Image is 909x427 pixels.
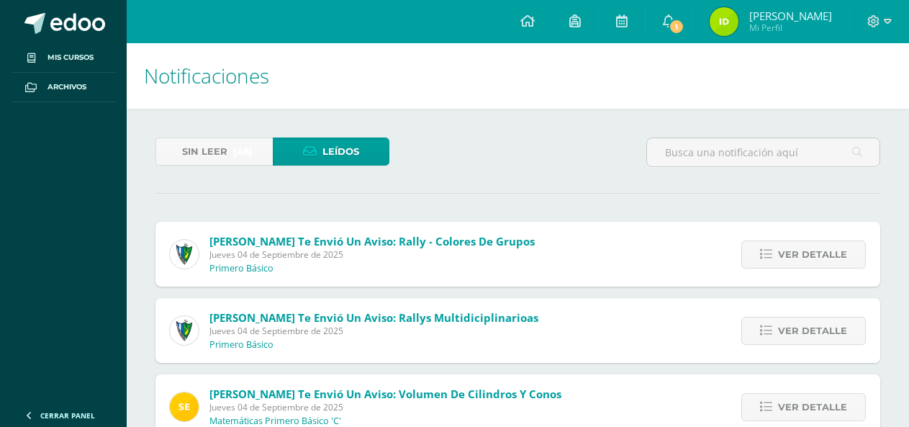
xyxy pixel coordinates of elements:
[170,392,199,421] img: 03c2987289e60ca238394da5f82a525a.png
[273,138,390,166] a: Leídos
[209,310,538,325] span: [PERSON_NAME] te envió un aviso: Rallys multidiciplinarioas
[647,138,879,166] input: Busca una notificación aquí
[669,19,684,35] span: 1
[778,394,847,421] span: Ver detalle
[209,234,535,248] span: [PERSON_NAME] te envió un aviso: Rally - Colores de grupos
[12,73,115,102] a: Archivos
[778,241,847,268] span: Ver detalle
[749,9,832,23] span: [PERSON_NAME]
[155,138,273,166] a: Sin leer(46)
[209,248,535,261] span: Jueves 04 de Septiembre de 2025
[710,7,738,36] img: 373a557f38a0f3a1dba7f4f3516949e0.png
[182,138,227,165] span: Sin leer
[48,81,86,93] span: Archivos
[209,339,273,351] p: Primero Básico
[12,43,115,73] a: Mis cursos
[209,401,561,413] span: Jueves 04 de Septiembre de 2025
[40,410,95,421] span: Cerrar panel
[48,52,94,63] span: Mis cursos
[209,415,341,427] p: Matemáticas Primero Básico 'C'
[209,387,561,401] span: [PERSON_NAME] te envió un aviso: Volumen de cilindros y conos
[144,62,269,89] span: Notificaciones
[322,138,359,165] span: Leídos
[209,325,538,337] span: Jueves 04 de Septiembre de 2025
[233,138,253,165] span: (46)
[170,240,199,269] img: 9f174a157161b4ddbe12118a61fed988.png
[749,22,832,34] span: Mi Perfil
[209,263,273,274] p: Primero Básico
[170,316,199,345] img: 9f174a157161b4ddbe12118a61fed988.png
[778,318,847,344] span: Ver detalle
